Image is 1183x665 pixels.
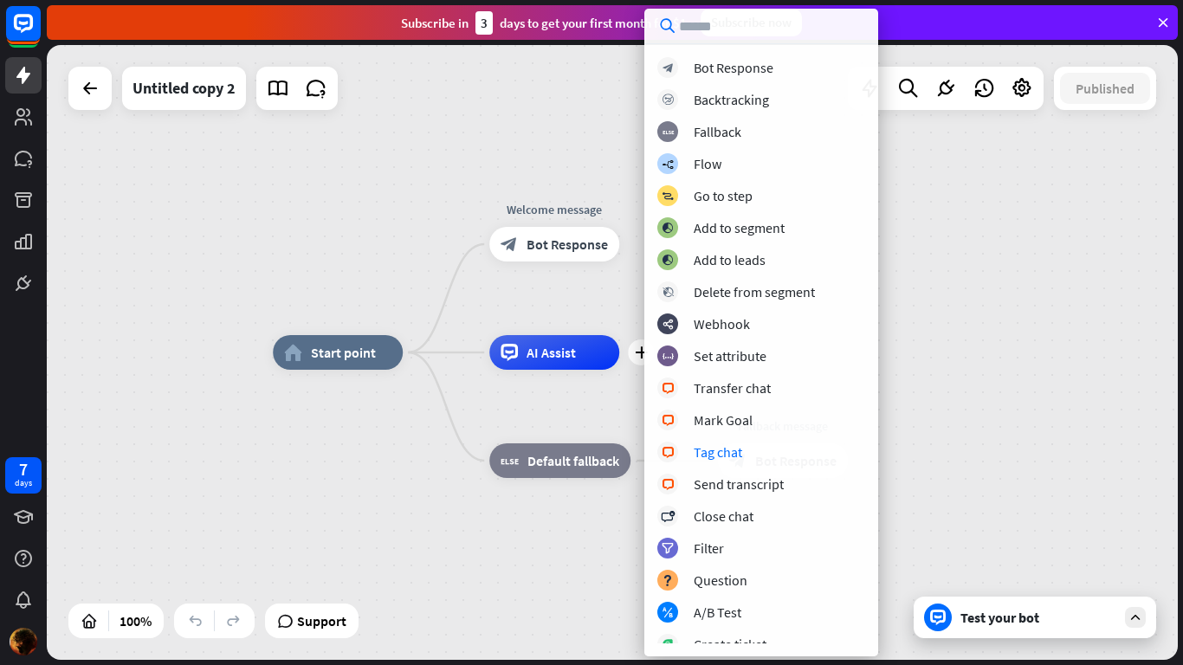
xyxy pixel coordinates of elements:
div: Mark Goal [694,411,753,429]
div: Filter [694,539,724,557]
i: block_livechat [662,447,675,458]
i: block_ab_testing [663,607,674,618]
a: 7 days [5,457,42,494]
i: block_delete_from_segment [663,287,674,298]
div: Create ticket [694,636,766,653]
i: filter [662,543,674,554]
div: 100% [114,607,157,635]
i: block_livechat [662,383,675,394]
div: Send transcript [694,475,784,493]
span: Bot Response [527,236,608,253]
span: AI Assist [527,344,576,361]
div: Transfer chat [694,379,771,397]
div: days [15,477,32,489]
i: block_livechat [662,479,675,490]
div: Untitled copy 2 [133,67,236,110]
div: Webhook [694,315,750,332]
i: block_bot_response [501,236,518,253]
div: Welcome message [476,201,632,218]
i: builder_tree [662,158,674,170]
div: Bot Response [694,59,773,76]
div: Fallback [694,123,741,140]
div: 7 [19,462,28,477]
i: block_backtracking [663,94,674,106]
i: plus [635,346,648,358]
i: block_fallback [501,452,519,469]
div: Delete from segment [694,283,815,300]
i: block_close_chat [661,511,675,522]
div: Flow [694,155,721,172]
i: block_goto [662,190,674,202]
div: Close chat [694,507,753,525]
i: block_fallback [663,126,674,138]
div: Question [694,571,747,589]
div: A/B Test [694,604,741,621]
i: block_livechat [662,415,675,426]
div: Backtracking [694,91,769,108]
div: Test your bot [960,609,1116,626]
i: block_question [663,575,673,586]
div: Add to leads [694,251,766,268]
i: webhooks [663,319,674,330]
span: Support [297,607,346,635]
i: block_set_attribute [663,351,674,362]
div: Add to segment [694,219,785,236]
i: block_bot_response [663,62,674,74]
i: block_add_to_segment [662,255,674,266]
div: Go to step [694,187,753,204]
button: Published [1060,73,1150,104]
div: 3 [475,11,493,35]
div: Subscribe in days to get your first month for $1 [401,11,687,35]
div: Tag chat [694,443,742,461]
i: home_2 [284,344,302,361]
span: Start point [311,344,376,361]
div: Set attribute [694,347,766,365]
button: Open LiveChat chat widget [14,7,66,59]
i: block_add_to_segment [662,223,674,234]
span: Default fallback [527,452,619,469]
